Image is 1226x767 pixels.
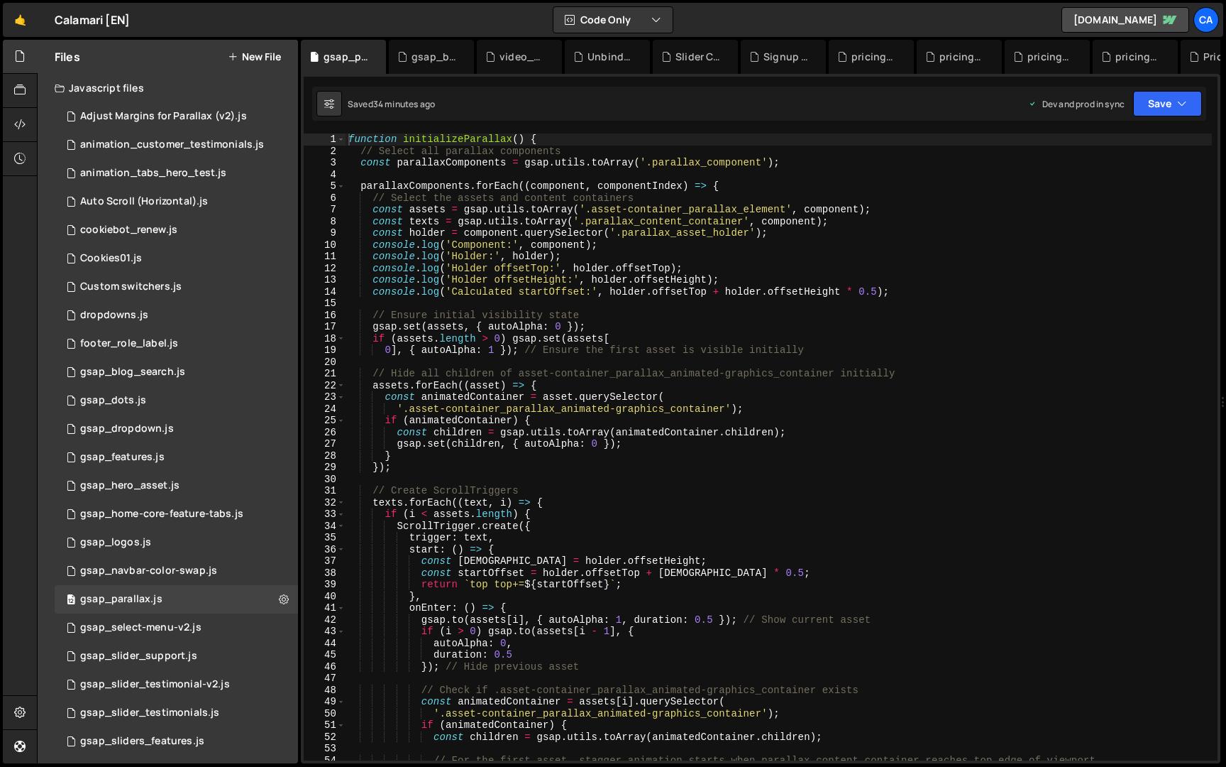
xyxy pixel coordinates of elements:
div: 12 [304,263,346,275]
div: 27 [304,438,346,450]
div: dropdowns.js [80,309,148,322]
div: 52 [304,731,346,744]
div: gsap_slider_support.js [80,650,197,663]
div: Custom switchers.js [80,281,182,293]
div: gsap_hero_asset.js [80,479,180,492]
div: 3 [304,157,346,169]
div: 10 [304,239,346,251]
div: Javascript files [38,74,298,102]
div: 50 [304,708,346,720]
div: 48 [304,685,346,697]
div: 25 [304,415,346,427]
div: 49 [304,696,346,708]
div: 21 [304,368,346,380]
div: gsap_dots.js [80,394,146,407]
a: [DOMAIN_NAME] [1061,7,1189,33]
div: 14 [304,286,346,298]
div: 2818/18172.js [55,131,298,159]
button: New File [228,51,281,62]
div: 2818/16378.js [55,727,298,756]
div: 45 [304,649,346,661]
div: 36 [304,544,346,556]
div: Adjust Margins for Parallax (v2).js [80,110,247,123]
div: 2818/14220.js [55,528,298,557]
div: gsap_parallax.js [55,585,298,614]
div: 22 [304,380,346,392]
div: gsap_home-core-feature-tabs.js [80,508,243,521]
div: 19 [304,344,346,357]
div: 39 [304,579,346,591]
div: 51 [304,719,346,731]
div: 33 [304,508,346,521]
div: 8 [304,216,346,228]
div: 2818/18525.js [55,216,298,244]
div: pricing_drawer_mobile.js [1115,50,1161,64]
div: gsap_select-menu-v2.js [80,621,201,634]
div: Signup form.js [763,50,809,64]
div: 2818/14190.js [55,699,298,727]
div: 2818/15677.js [55,472,298,500]
div: gsap_blog_search.js [80,366,185,379]
div: 40 [304,591,346,603]
div: Saved [348,98,435,110]
div: gsap_slider_testimonials.js [80,707,219,719]
div: 2818/5802.js [55,273,298,301]
div: 24 [304,403,346,415]
div: 2818/20132.js [55,500,298,528]
div: 2818/6726.js [55,187,298,216]
div: 43 [304,626,346,638]
button: Code Only [553,7,673,33]
div: 2818/14191.js [55,443,298,472]
div: animation_customer_testimonials.js [80,138,264,151]
div: 1 [304,134,346,146]
div: 47 [304,673,346,685]
div: 29 [304,462,346,474]
div: 2818/20407.js [55,386,298,415]
div: video_customers.js [499,50,545,64]
button: Save [1133,91,1202,116]
div: Calamari [EN] [55,11,130,28]
div: 28 [304,450,346,462]
div: pricing_logic.js [1027,50,1073,64]
div: 6 [304,192,346,205]
div: 34 [304,521,346,533]
div: 18 [304,333,346,345]
div: gsap_features.js [80,451,165,464]
div: gsap_sliders_features.js [80,735,204,748]
div: Dev and prod in sync [1028,98,1125,110]
div: 20 [304,357,346,369]
div: gsap_dropdown.js [80,423,174,435]
div: 32 [304,497,346,509]
div: 23 [304,391,346,403]
div: 2818/29474.js [55,330,298,358]
div: gsap_navbar-color-swap.js [80,565,217,577]
div: 37 [304,555,346,567]
div: gsap_parallax.js [324,50,369,64]
div: 38 [304,567,346,580]
div: gsap_slider_testimonial-v2.js [80,678,230,691]
div: 2818/15649.js [55,415,298,443]
div: 54 [304,755,346,767]
div: 15 [304,298,346,310]
h2: Files [55,49,80,65]
div: 46 [304,661,346,673]
div: 2818/20133.js [55,670,298,699]
div: 31 [304,485,346,497]
div: 5 [304,180,346,192]
div: 35 [304,532,346,544]
div: 2818/4789.js [55,301,298,330]
div: 2818/13764.js [55,614,298,642]
div: 2 [304,146,346,158]
div: 2818/15667.js [55,642,298,670]
div: 4 [304,169,346,181]
a: 🤙 [3,3,38,37]
div: pricing_selectors.js [939,50,985,64]
div: 34 minutes ago [373,98,435,110]
div: 53 [304,743,346,755]
div: 2818/14192.js [55,102,298,131]
div: cookiebot_renew.js [80,224,177,236]
a: Ca [1193,7,1219,33]
div: Unbind touch from sliders.js [587,50,633,64]
div: 7 [304,204,346,216]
